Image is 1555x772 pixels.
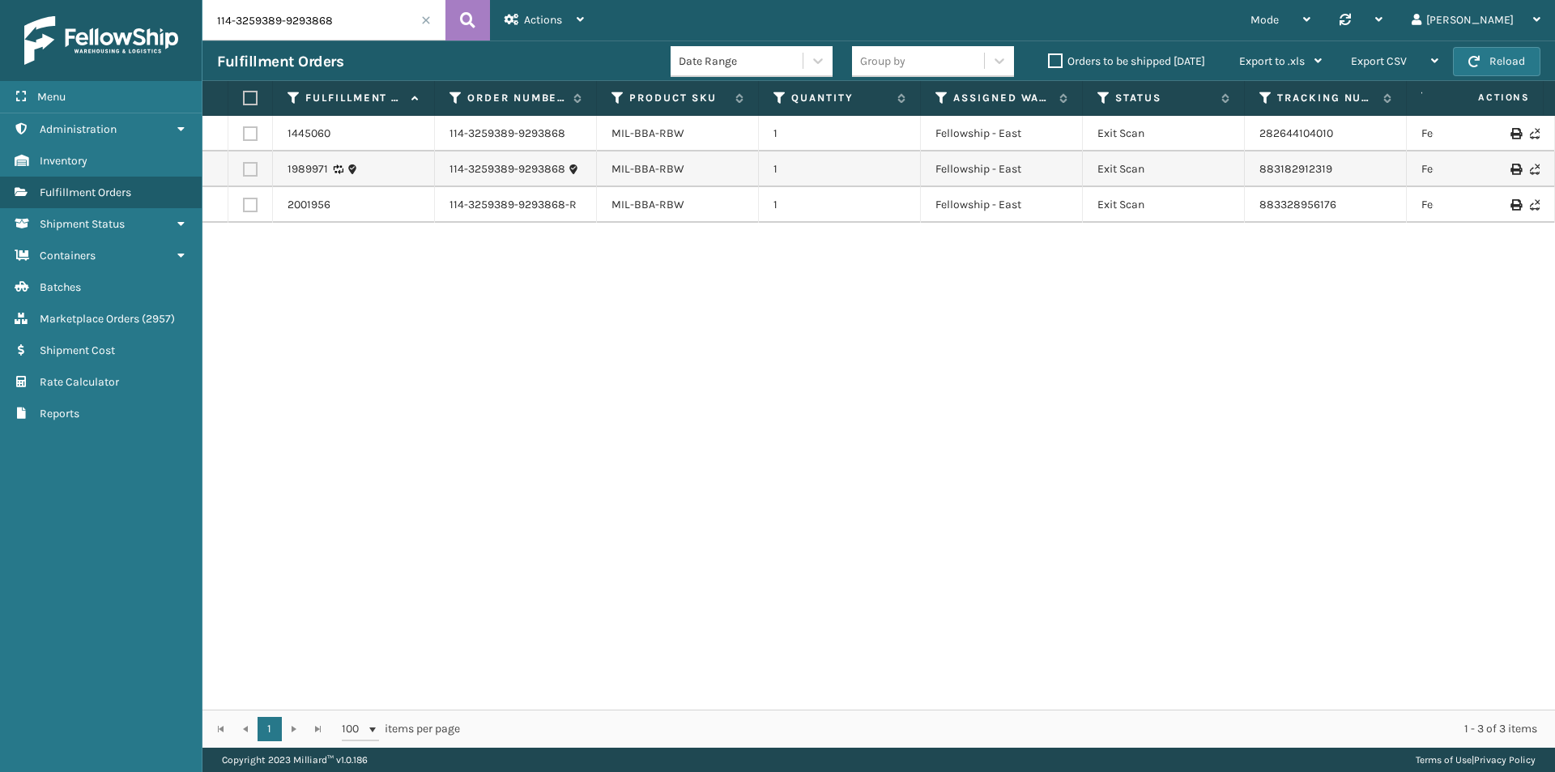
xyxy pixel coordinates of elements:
h3: Fulfillment Orders [217,52,343,71]
span: Mode [1250,13,1279,27]
label: Assigned Warehouse [953,91,1051,105]
label: Order Number [467,91,565,105]
i: Never Shipped [1530,199,1540,211]
span: Inventory [40,154,87,168]
a: 282644104010 [1259,126,1333,140]
span: Fulfillment Orders [40,186,131,199]
span: Actions [524,13,562,27]
span: Administration [40,122,117,136]
td: 1 [759,151,921,187]
i: Never Shipped [1530,128,1540,139]
a: 114-3259389-9293868 [449,126,565,142]
a: MIL-BBA-RBW [611,126,684,140]
td: Exit Scan [1083,151,1245,187]
td: Fellowship - East [921,151,1083,187]
span: Export to .xls [1239,54,1305,68]
td: Exit Scan [1083,187,1245,223]
a: 114-3259389-9293868-R [449,197,577,213]
span: Shipment Cost [40,343,115,357]
label: Fulfillment Order Id [305,91,403,105]
a: Terms of Use [1416,754,1472,766]
p: Copyright 2023 Milliard™ v 1.0.186 [222,748,368,772]
a: 883182912319 [1259,162,1332,176]
span: Batches [40,280,81,294]
i: Never Shipped [1530,164,1540,175]
span: Rate Calculator [40,375,119,389]
a: MIL-BBA-RBW [611,162,684,176]
div: | [1416,748,1536,772]
a: Privacy Policy [1474,754,1536,766]
a: 1989971 [288,161,328,177]
span: Actions [1427,84,1540,111]
i: Print Label [1510,199,1520,211]
span: 100 [342,721,366,737]
i: Print Label [1510,128,1520,139]
span: ( 2957 ) [142,312,175,326]
td: Fellowship - East [921,187,1083,223]
img: logo [24,16,178,65]
td: Exit Scan [1083,116,1245,151]
span: Reports [40,407,79,420]
div: Date Range [679,53,804,70]
button: Reload [1453,47,1540,76]
a: 1 [258,717,282,741]
div: 1 - 3 of 3 items [483,721,1537,737]
label: Tracking Number [1277,91,1375,105]
div: Group by [860,53,905,70]
label: Status [1115,91,1213,105]
td: 1 [759,116,921,151]
td: 1 [759,187,921,223]
label: Quantity [791,91,889,105]
a: 114-3259389-9293868 [449,161,565,177]
label: Orders to be shipped [DATE] [1048,54,1205,68]
label: Product SKU [629,91,727,105]
a: 883328956176 [1259,198,1336,211]
a: 1445060 [288,126,330,142]
a: 2001956 [288,197,330,213]
span: Menu [37,90,66,104]
span: items per page [342,717,460,741]
i: Print Label [1510,164,1520,175]
span: Shipment Status [40,217,125,231]
a: MIL-BBA-RBW [611,198,684,211]
td: Fellowship - East [921,116,1083,151]
span: Containers [40,249,96,262]
span: Marketplace Orders [40,312,139,326]
span: Export CSV [1351,54,1407,68]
